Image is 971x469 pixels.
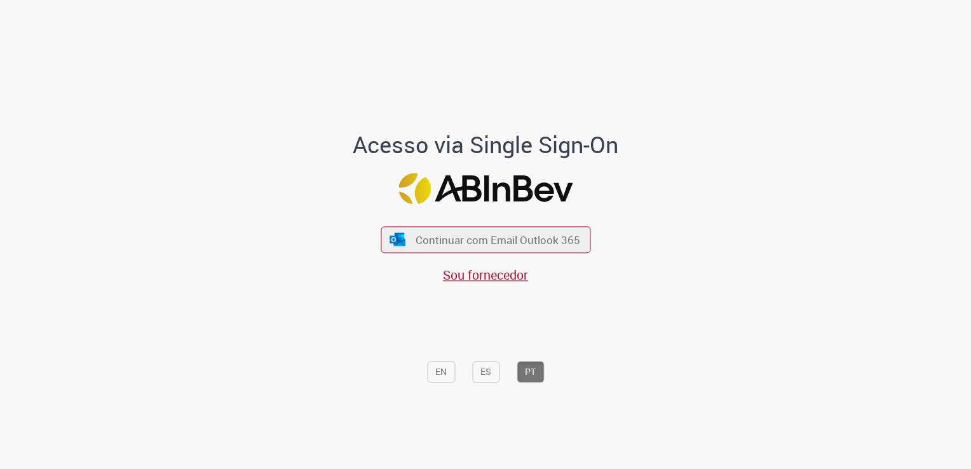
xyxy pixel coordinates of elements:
[309,132,662,158] h1: Acesso via Single Sign-On
[381,227,590,253] button: ícone Azure/Microsoft 360 Continuar com Email Outlook 365
[398,173,573,204] img: Logo ABInBev
[517,362,544,383] button: PT
[443,266,528,283] a: Sou fornecedor
[472,362,499,383] button: ES
[389,233,407,246] img: ícone Azure/Microsoft 360
[416,233,580,247] span: Continuar com Email Outlook 365
[427,362,455,383] button: EN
